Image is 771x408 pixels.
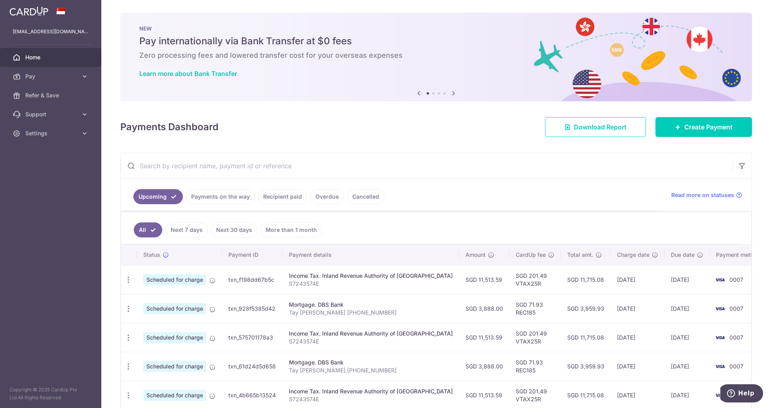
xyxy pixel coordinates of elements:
[222,323,283,352] td: txn_575701178a3
[139,25,733,32] p: NEW
[289,280,453,288] p: S7243574E
[671,191,734,199] span: Read more on statuses
[143,361,206,372] span: Scheduled for charge
[712,304,728,313] img: Bank Card
[139,35,733,47] h5: Pay internationally via Bank Transfer at $0 fees
[611,294,665,323] td: [DATE]
[13,28,89,36] p: [EMAIL_ADDRESS][DOMAIN_NAME]
[729,363,743,370] span: 0007
[25,72,78,80] span: Pay
[143,251,160,259] span: Status
[222,352,283,381] td: txn_61d24d5d658
[222,265,283,294] td: txn_f198dd67b5c
[671,191,742,199] a: Read more on statuses
[139,70,237,78] a: Learn more about Bank Transfer
[665,265,710,294] td: [DATE]
[712,275,728,285] img: Bank Card
[671,251,695,259] span: Due date
[665,323,710,352] td: [DATE]
[222,294,283,323] td: txn_928f5385d42
[561,352,611,381] td: SGD 3,959.93
[222,245,283,265] th: Payment ID
[211,222,257,237] a: Next 30 days
[289,272,453,280] div: Income Tax. Inland Revenue Authority of [GEOGRAPHIC_DATA]
[139,51,733,60] h6: Zero processing fees and lowered transfer cost for your overseas expenses
[289,387,453,395] div: Income Tax. Inland Revenue Authority of [GEOGRAPHIC_DATA]
[25,91,78,99] span: Refer & Save
[710,245,770,265] th: Payment method
[289,301,453,309] div: Mortgage. DBS Bank
[347,189,384,204] a: Cancelled
[289,338,453,345] p: S7243574E
[561,323,611,352] td: SGD 11,715.08
[665,352,710,381] td: [DATE]
[720,384,763,404] iframe: Opens a widget where you can find more information
[289,309,453,317] p: Tay [PERSON_NAME] [PHONE_NUMBER]
[509,294,561,323] td: SGD 71.93 REC185
[186,189,255,204] a: Payments on the way
[684,122,733,132] span: Create Payment
[617,251,649,259] span: Charge date
[655,117,752,137] a: Create Payment
[143,332,206,343] span: Scheduled for charge
[143,303,206,314] span: Scheduled for charge
[289,395,453,403] p: S7243574E
[465,251,486,259] span: Amount
[611,265,665,294] td: [DATE]
[509,352,561,381] td: SGD 71.93 REC185
[133,189,183,204] a: Upcoming
[509,323,561,352] td: SGD 201.49 VTAX25R
[121,153,733,178] input: Search by recipient name, payment id or reference
[165,222,208,237] a: Next 7 days
[120,120,218,134] h4: Payments Dashboard
[712,391,728,400] img: Bank Card
[289,330,453,338] div: Income Tax. Inland Revenue Authority of [GEOGRAPHIC_DATA]
[459,352,509,381] td: SGD 3,888.00
[143,274,206,285] span: Scheduled for charge
[516,251,546,259] span: CardUp fee
[611,323,665,352] td: [DATE]
[25,129,78,137] span: Settings
[611,352,665,381] td: [DATE]
[712,362,728,371] img: Bank Card
[459,294,509,323] td: SGD 3,888.00
[260,222,322,237] a: More than 1 month
[25,110,78,118] span: Support
[567,251,593,259] span: Total amt.
[561,265,611,294] td: SGD 11,715.08
[729,276,743,283] span: 0007
[258,189,307,204] a: Recipient paid
[665,294,710,323] td: [DATE]
[289,366,453,374] p: Tay [PERSON_NAME] [PHONE_NUMBER]
[459,323,509,352] td: SGD 11,513.59
[120,13,752,101] img: Bank transfer banner
[143,390,206,401] span: Scheduled for charge
[459,265,509,294] td: SGD 11,513.59
[729,334,743,341] span: 0007
[509,265,561,294] td: SGD 201.49 VTAX25R
[9,6,48,16] img: CardUp
[25,53,78,61] span: Home
[283,245,459,265] th: Payment details
[561,294,611,323] td: SGD 3,959.93
[289,359,453,366] div: Mortgage. DBS Bank
[729,305,743,312] span: 0007
[310,189,344,204] a: Overdue
[574,122,627,132] span: Download Report
[712,333,728,342] img: Bank Card
[134,222,162,237] a: All
[545,117,646,137] a: Download Report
